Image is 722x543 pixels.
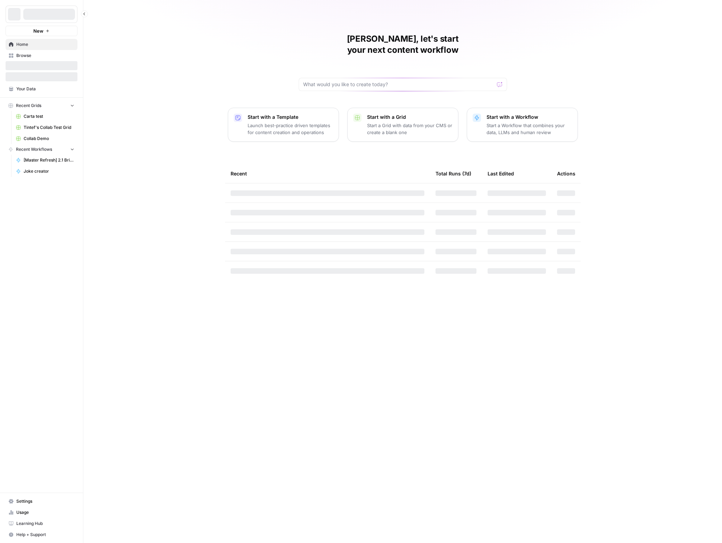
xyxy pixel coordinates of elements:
span: Recent Workflows [16,146,52,153]
button: Recent Grids [6,100,77,111]
span: Usage [16,509,74,516]
span: Collab Demo [24,135,74,142]
button: Help + Support [6,529,77,540]
div: Last Edited [488,164,514,183]
div: Actions [557,164,575,183]
span: Home [16,41,74,48]
span: Joke creator [24,168,74,174]
a: Tintef's Collab Test Grid [13,122,77,133]
button: Start with a GridStart a Grid with data from your CMS or create a blank one [347,108,458,142]
div: Total Runs (7d) [435,164,471,183]
span: Tintef's Collab Test Grid [24,124,74,131]
a: Collab Demo [13,133,77,144]
p: Start a Grid with data from your CMS or create a blank one [367,122,453,136]
a: Settings [6,496,77,507]
span: New [33,27,43,34]
span: Help + Support [16,532,74,538]
p: Start with a Workflow [487,114,572,121]
input: What would you like to create today? [303,81,494,88]
p: Launch best-practice driven templates for content creation and operations [248,122,333,136]
span: Learning Hub [16,520,74,527]
span: [Master Refresh] 2.1 Brief to Outline [24,157,74,163]
button: Start with a WorkflowStart a Workflow that combines your data, LLMs and human review [467,108,578,142]
button: New [6,26,77,36]
a: Browse [6,50,77,61]
button: Recent Workflows [6,144,77,155]
a: [Master Refresh] 2.1 Brief to Outline [13,155,77,166]
span: Your Data [16,86,74,92]
a: Carta test [13,111,77,122]
div: Recent [231,164,424,183]
h1: [PERSON_NAME], let's start your next content workflow [299,33,507,56]
p: Start a Workflow that combines your data, LLMs and human review [487,122,572,136]
a: Joke creator [13,166,77,177]
span: Browse [16,52,74,59]
p: Start with a Grid [367,114,453,121]
a: Home [6,39,77,50]
a: Usage [6,507,77,518]
span: Carta test [24,113,74,120]
span: Recent Grids [16,102,41,109]
p: Start with a Template [248,114,333,121]
a: Your Data [6,83,77,94]
span: Settings [16,498,74,504]
a: Learning Hub [6,518,77,529]
button: Start with a TemplateLaunch best-practice driven templates for content creation and operations [228,108,339,142]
